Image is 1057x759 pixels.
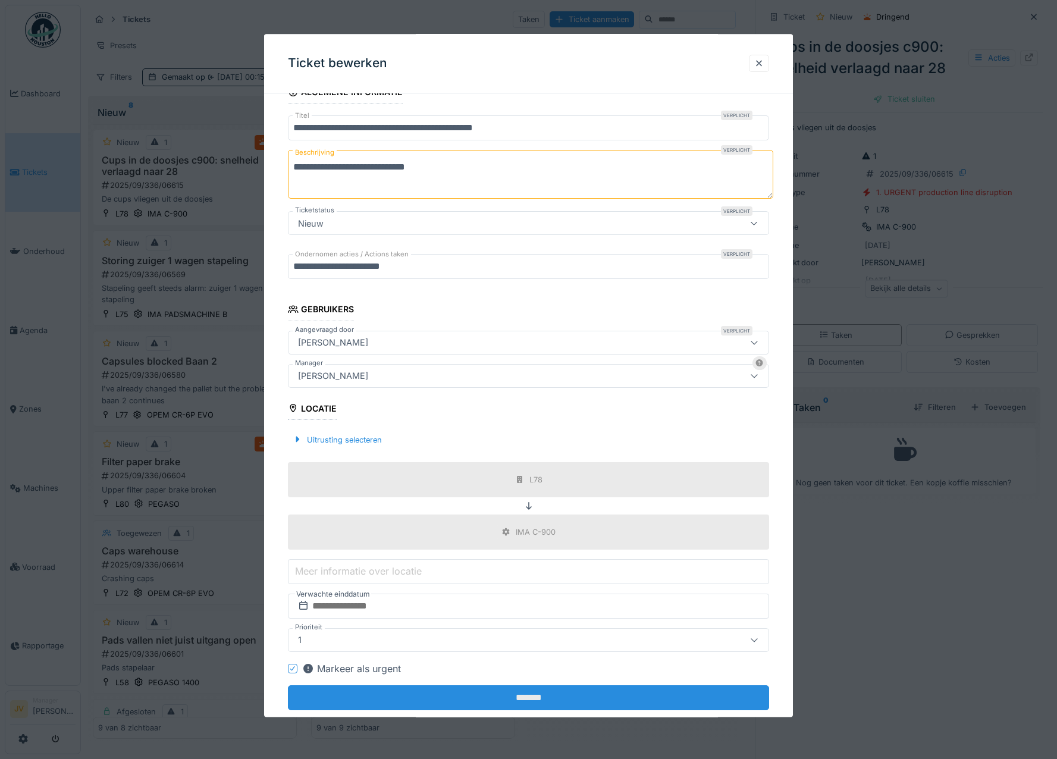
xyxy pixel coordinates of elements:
[288,84,403,104] div: Algemene informatie
[293,111,312,121] label: Titel
[721,146,752,155] div: Verplicht
[293,369,373,382] div: [PERSON_NAME]
[288,301,354,321] div: Gebruikers
[293,325,356,335] label: Aangevraagd door
[293,217,328,230] div: Nieuw
[293,146,337,161] label: Beschrijving
[293,206,337,216] label: Ticketstatus
[293,622,325,632] label: Prioriteit
[295,588,371,601] label: Verwachte einddatum
[288,56,387,71] h3: Ticket bewerken
[293,633,306,647] div: 1
[293,564,424,579] label: Meer informatie over locatie
[721,250,752,259] div: Verplicht
[721,111,752,121] div: Verplicht
[293,336,373,349] div: [PERSON_NAME]
[721,326,752,335] div: Verplicht
[288,432,387,448] div: Uitrusting selecteren
[529,474,542,485] div: L78
[721,207,752,217] div: Verplicht
[516,526,556,538] div: IMA C-900
[288,400,337,420] div: Locatie
[293,250,411,260] label: Ondernomen acties / Actions taken
[293,358,325,368] label: Manager
[302,661,401,676] div: Markeer als urgent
